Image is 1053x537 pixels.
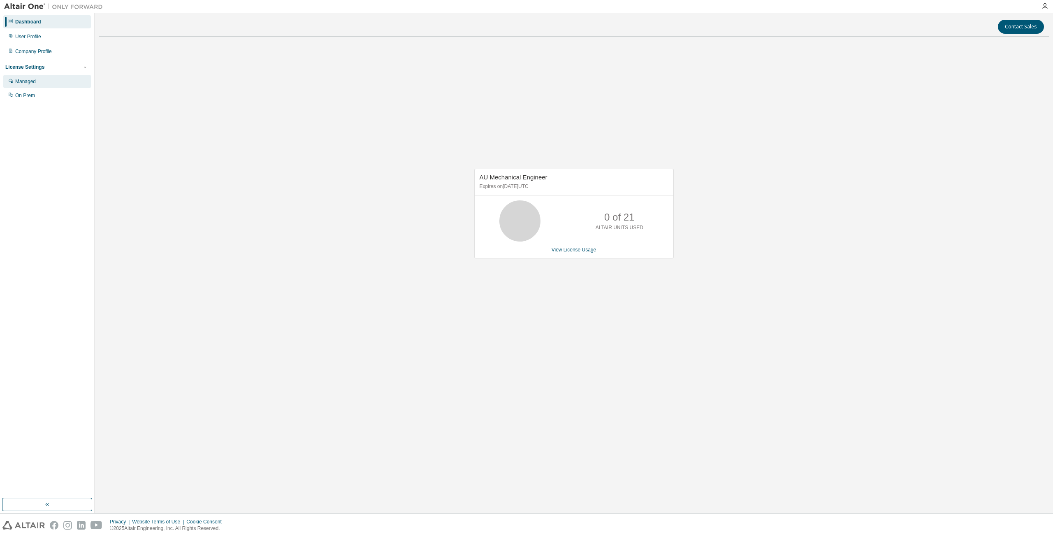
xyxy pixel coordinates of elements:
[132,518,186,525] div: Website Terms of Use
[15,48,52,55] div: Company Profile
[552,247,596,253] a: View License Usage
[480,174,547,181] span: AU Mechanical Engineer
[110,525,227,532] p: © 2025 Altair Engineering, Inc. All Rights Reserved.
[77,521,86,530] img: linkedin.svg
[63,521,72,530] img: instagram.svg
[596,224,643,231] p: ALTAIR UNITS USED
[15,33,41,40] div: User Profile
[186,518,226,525] div: Cookie Consent
[110,518,132,525] div: Privacy
[5,64,44,70] div: License Settings
[604,210,634,224] p: 0 of 21
[90,521,102,530] img: youtube.svg
[998,20,1044,34] button: Contact Sales
[15,78,36,85] div: Managed
[480,183,666,190] p: Expires on [DATE] UTC
[15,19,41,25] div: Dashboard
[50,521,58,530] img: facebook.svg
[15,92,35,99] div: On Prem
[4,2,107,11] img: Altair One
[2,521,45,530] img: altair_logo.svg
